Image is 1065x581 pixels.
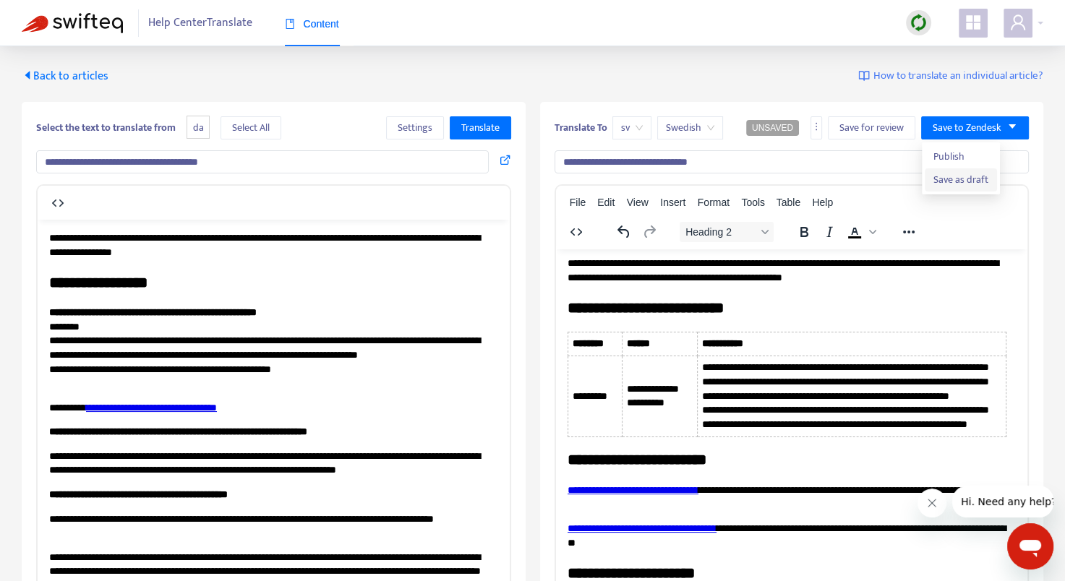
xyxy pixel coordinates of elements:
iframe: Knapp för att öppna meddelandefönstret [1007,523,1053,569]
span: Help Center Translate [148,9,252,37]
span: File [570,197,586,208]
span: Save to Zendesk [933,120,1001,136]
button: Save for review [828,116,915,139]
button: Reveal or hide additional toolbar items [897,222,921,242]
span: Save as draft [933,172,988,188]
span: Hi. Need any help? [9,10,104,22]
span: Insert [660,197,685,208]
span: caret-down [1007,121,1017,132]
span: book [285,19,295,29]
span: Format [698,197,730,208]
button: Block Heading 2 [680,222,774,242]
button: Redo [637,222,662,242]
span: Save for review [839,120,904,136]
span: Tools [741,197,765,208]
b: Translate To [555,119,607,136]
span: Swedish [666,117,714,139]
span: Heading 2 [685,226,756,238]
span: Edit [597,197,615,208]
span: sv [621,117,643,139]
span: more [811,121,821,132]
button: Undo [612,222,636,242]
img: image-link [858,70,870,82]
span: Help [812,197,833,208]
span: How to translate an individual article? [873,68,1043,85]
iframe: Stäng meddelande [918,489,946,517]
span: Settings [398,120,432,136]
span: Table [777,197,800,208]
button: Italic [817,222,842,242]
button: Bold [792,222,816,242]
img: sync.dc5367851b00ba804db3.png [910,14,928,32]
span: Back to articles [22,66,108,86]
span: Publish [933,149,988,165]
button: Settings [386,116,444,139]
span: user [1009,14,1027,31]
iframe: Meddelande från företag [952,486,1053,517]
div: Text color Black [842,222,878,242]
a: How to translate an individual article? [858,68,1043,85]
span: UNSAVED [752,123,793,133]
span: View [627,197,649,208]
span: Content [285,18,339,30]
button: Select All [221,116,281,139]
img: Swifteq [22,13,123,33]
span: Translate [461,120,500,136]
button: Translate [450,116,511,139]
span: caret-left [22,69,33,81]
span: da [187,116,210,139]
span: Select All [232,120,270,136]
span: appstore [965,14,982,31]
button: Save to Zendeskcaret-down [921,116,1029,139]
b: Select the text to translate from [36,119,176,136]
button: more [810,116,822,139]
